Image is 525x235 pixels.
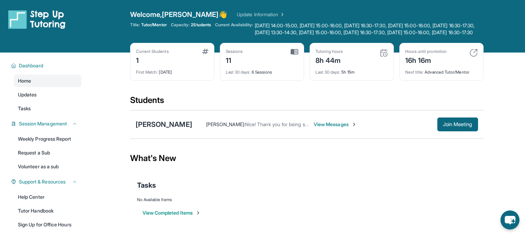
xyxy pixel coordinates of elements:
[19,62,43,69] span: Dashboard
[136,120,192,129] div: [PERSON_NAME]
[226,49,243,54] div: Sessions
[18,77,31,84] span: Home
[171,22,190,28] span: Capacity:
[18,91,37,98] span: Updates
[136,49,169,54] div: Current Students
[226,54,243,65] div: 11
[437,117,478,131] button: Join Meeting
[202,49,208,54] img: card
[443,122,473,126] span: Join Meeting
[291,49,298,55] img: card
[16,120,77,127] button: Session Management
[380,49,388,57] img: card
[14,191,81,203] a: Help Center
[16,62,77,69] button: Dashboard
[191,22,211,28] span: 2 Students
[469,49,478,57] img: card
[315,65,388,75] div: 5h 15m
[278,11,285,18] img: Chevron Right
[314,121,357,128] span: View Messages
[14,133,81,145] a: Weekly Progress Report
[405,54,447,65] div: 16h 16m
[143,209,201,216] button: View Completed Items
[130,22,140,28] span: Title:
[315,69,340,75] span: Last 30 days :
[16,178,77,185] button: Support & Resources
[14,88,81,101] a: Updates
[226,65,298,75] div: 6 Sessions
[405,69,424,75] span: Next title :
[315,49,343,54] div: Tutoring hours
[141,22,167,28] span: Tutor/Mentor
[255,22,484,36] span: [DATE] 14:00-15:00, [DATE] 15:00-16:00, [DATE] 16:30-17:30, [DATE] 15:00-16:00, [DATE] 16:30-17:3...
[206,121,245,127] span: [PERSON_NAME] :
[237,11,285,18] a: Update Information
[14,218,81,231] a: Sign Up for Office Hours
[19,178,66,185] span: Support & Resources
[14,102,81,115] a: Tasks
[226,69,251,75] span: Last 30 days :
[130,95,484,110] div: Students
[8,10,66,29] img: logo
[19,120,67,127] span: Session Management
[405,65,478,75] div: Advanced Tutor/Mentor
[136,69,158,75] span: First Match :
[315,54,343,65] div: 8h 44m
[351,122,357,127] img: Chevron-Right
[14,160,81,173] a: Volunteer as a sub
[137,197,477,203] div: No Available Items
[14,205,81,217] a: Tutor Handbook
[215,22,253,36] span: Current Availability:
[130,10,227,19] span: Welcome, [PERSON_NAME] 👋
[405,49,447,54] div: Hours until promotion
[136,54,169,65] div: 1
[136,65,208,75] div: [DATE]
[245,121,363,127] span: Nice! Thank you for being so flexible. See you [DATE].
[14,75,81,87] a: Home
[14,147,81,159] a: Request a Sub
[137,180,156,190] span: Tasks
[500,210,519,229] button: chat-button
[130,143,484,173] div: What's New
[18,105,31,112] span: Tasks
